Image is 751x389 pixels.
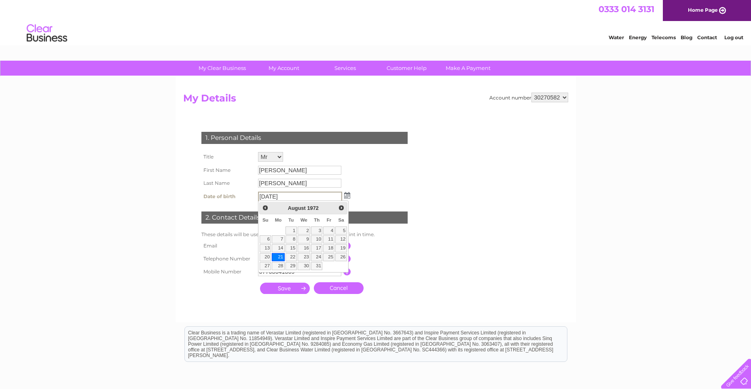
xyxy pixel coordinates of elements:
a: 26 [335,253,347,261]
span: Tuesday [288,218,294,222]
span: Monday [275,218,282,222]
a: Cancel [314,282,364,294]
a: 2 [298,226,311,235]
th: Mobile Number [199,265,256,278]
span: Next [338,205,345,211]
a: Water [609,34,624,40]
th: Title [199,150,256,164]
a: Next [337,203,346,213]
th: First Name [199,164,256,177]
a: 23 [298,253,311,261]
a: 18 [323,244,334,252]
a: 11 [323,235,334,243]
a: My Account [250,61,317,76]
a: My Clear Business [189,61,256,76]
a: 24 [311,253,322,261]
a: 14 [272,244,284,252]
a: 31 [311,262,322,270]
th: Last Name [199,177,256,190]
a: 8 [286,235,297,243]
div: 2. Contact Details [201,211,408,224]
a: 5 [335,226,347,235]
span: 1972 [307,205,318,211]
th: Telephone Number [199,252,256,265]
a: Services [312,61,379,76]
span: Friday [327,218,332,222]
input: Submit [260,283,310,294]
a: 30 [298,262,311,270]
span: Thursday [314,218,319,222]
a: 3 [311,226,322,235]
span: Sunday [262,218,269,222]
a: 7 [272,235,284,243]
a: 21 [272,253,284,261]
span: Wednesday [300,218,307,222]
a: 15 [286,244,297,252]
a: 20 [260,253,271,261]
div: Account number [489,93,568,102]
td: These details will be used if we need to contact you at any point in time. [199,230,410,239]
img: ... [344,192,350,199]
a: 9 [298,235,311,243]
a: 16 [298,244,311,252]
th: Email [199,239,256,252]
a: 1 [286,226,297,235]
a: Blog [681,34,692,40]
span: August [288,205,306,211]
a: 13 [260,244,271,252]
a: Log out [724,34,743,40]
img: logo.png [26,21,68,46]
h2: My Details [183,93,568,108]
a: 22 [286,253,297,261]
a: Make A Payment [435,61,501,76]
a: 4 [323,226,334,235]
a: 19 [335,244,347,252]
a: 29 [286,262,297,270]
th: Date of birth [199,190,256,203]
a: Telecoms [652,34,676,40]
a: 12 [335,235,347,243]
a: 25 [323,253,334,261]
a: Prev [260,203,270,213]
a: 6 [260,235,271,243]
div: 1. Personal Details [201,132,408,144]
a: Customer Help [373,61,440,76]
a: 27 [260,262,271,270]
a: 0333 014 3131 [599,4,654,14]
a: 10 [311,235,322,243]
span: Saturday [338,218,344,222]
div: Clear Business is a trading name of Verastar Limited (registered in [GEOGRAPHIC_DATA] No. 3667643... [185,4,567,39]
a: Contact [697,34,717,40]
a: Energy [629,34,647,40]
a: 17 [311,244,322,252]
a: 28 [272,262,284,270]
span: Prev [262,205,269,211]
